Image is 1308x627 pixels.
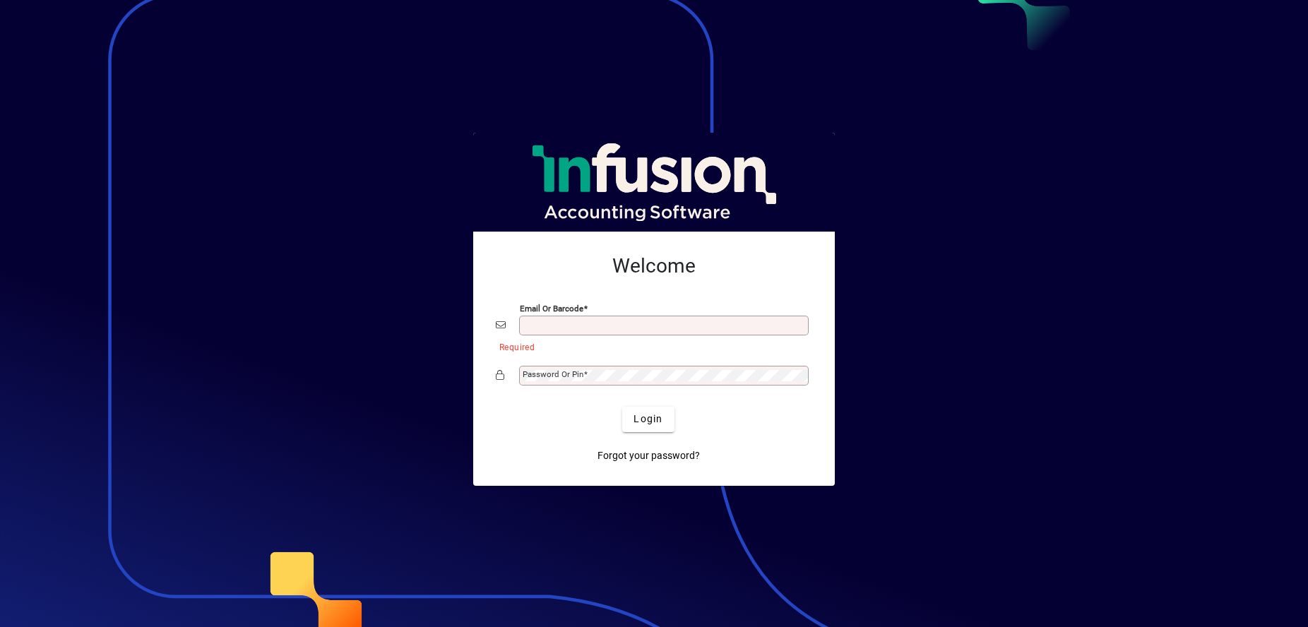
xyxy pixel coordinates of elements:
[597,448,700,463] span: Forgot your password?
[634,412,662,426] span: Login
[499,339,801,354] mat-error: Required
[592,443,706,469] a: Forgot your password?
[496,254,812,278] h2: Welcome
[520,303,583,313] mat-label: Email or Barcode
[523,369,583,379] mat-label: Password or Pin
[622,407,674,432] button: Login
